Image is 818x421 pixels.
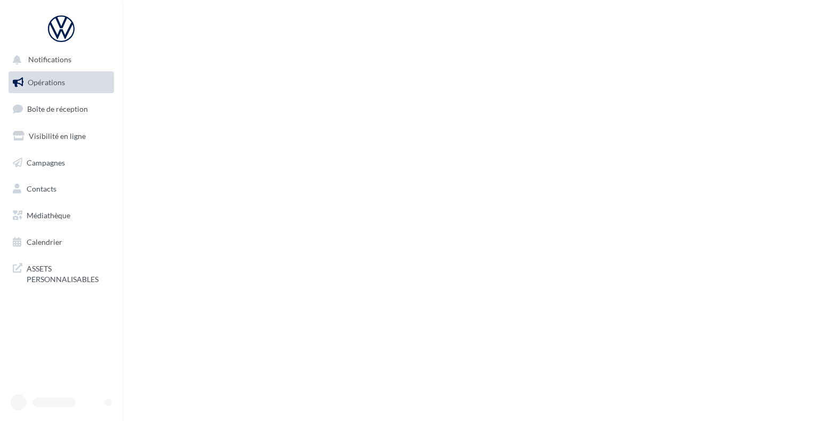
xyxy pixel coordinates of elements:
a: Contacts [6,178,116,200]
span: Notifications [28,55,71,64]
span: Visibilité en ligne [29,131,86,141]
span: Opérations [28,78,65,87]
span: ASSETS PERSONNALISABLES [27,261,110,284]
a: Visibilité en ligne [6,125,116,147]
span: Campagnes [27,158,65,167]
a: Boîte de réception [6,97,116,120]
a: ASSETS PERSONNALISABLES [6,257,116,288]
a: Médiathèque [6,204,116,227]
span: Médiathèque [27,211,70,220]
span: Boîte de réception [27,104,88,113]
a: Calendrier [6,231,116,253]
span: Calendrier [27,237,62,246]
span: Contacts [27,184,56,193]
a: Campagnes [6,152,116,174]
a: Opérations [6,71,116,94]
